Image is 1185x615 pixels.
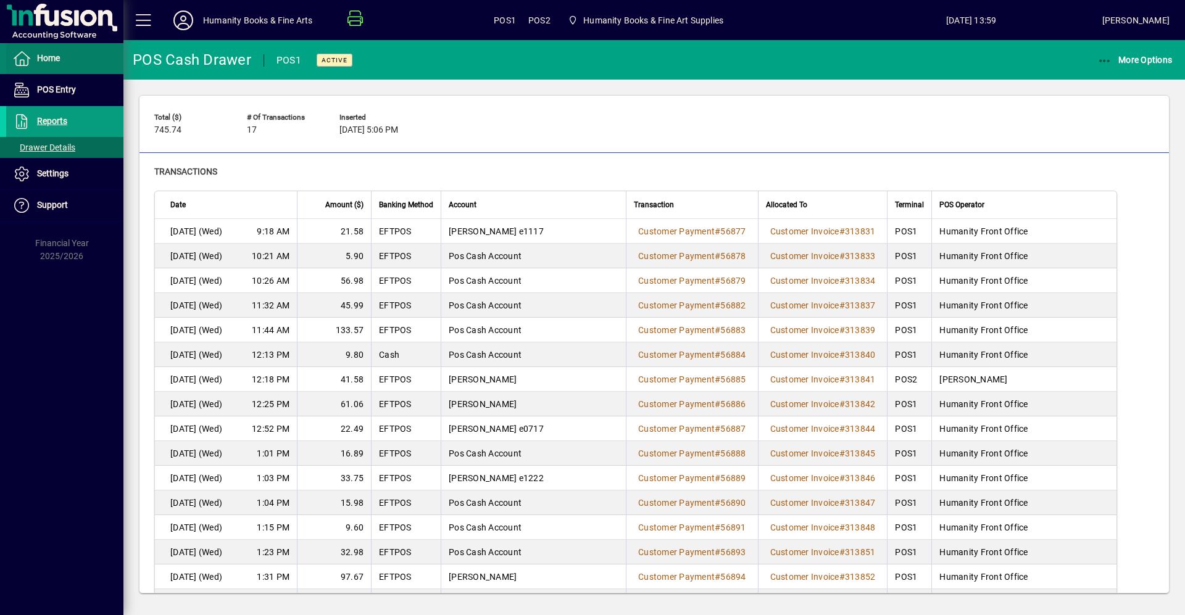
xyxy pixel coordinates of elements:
td: Cash [371,342,441,367]
span: Settings [37,168,69,178]
span: Terminal [895,198,924,212]
span: [DATE] (Wed) [170,398,222,410]
a: Customer Payment#56882 [634,299,750,312]
span: [DATE] (Wed) [170,299,222,312]
td: POS2 [887,367,931,392]
td: Humanity Front Office [931,466,1116,490]
span: Customer Invoice [770,424,839,434]
td: POS1 [887,540,931,564]
a: Customer Payment#56889 [634,471,750,485]
a: Customer Invoice#313844 [766,422,880,435]
span: 313840 [845,350,876,360]
td: Humanity Front Office [931,244,1116,268]
td: 21.58 [297,219,371,244]
td: EFTPOS [371,244,441,268]
span: 56888 [720,448,746,458]
td: POS1 [887,515,931,540]
span: 56885 [720,374,746,384]
a: Customer Payment#56894 [634,570,750,584]
td: Pos Cash Account [441,293,626,318]
div: Humanity Books & Fine Arts [203,10,313,30]
a: Customer Invoice#313847 [766,496,880,510]
td: POS1 [887,342,931,367]
span: 313833 [845,251,876,261]
span: [DATE] (Wed) [170,324,222,336]
a: Home [6,43,123,74]
span: 313842 [845,399,876,409]
span: # [839,350,845,360]
span: Customer Invoice [770,276,839,286]
span: Customer Payment [638,374,715,384]
span: Customer Payment [638,300,715,310]
span: 1:23 PM [257,546,289,558]
span: 12:52 PM [252,423,289,435]
a: Customer Invoice#313833 [766,249,880,263]
td: EFTPOS [371,318,441,342]
span: # [715,251,720,261]
td: POS1 [887,244,931,268]
span: Transaction [634,198,674,212]
span: [DATE] (Wed) [170,250,222,262]
span: 56893 [720,547,746,557]
span: Date [170,198,186,212]
td: Pos Cash Account [441,244,626,268]
td: 32.98 [297,540,371,564]
span: # [715,399,720,409]
td: POS1 [887,268,931,293]
td: EFTPOS [371,466,441,490]
a: Customer Invoice#313845 [766,447,880,460]
span: 745.74 [154,125,181,135]
span: 1:31 PM [257,571,289,583]
td: Humanity Front Office [931,515,1116,540]
span: [DATE] (Wed) [170,373,222,386]
span: Customer Invoice [770,226,839,236]
span: Customer Invoice [770,473,839,483]
a: Customer Payment#56878 [634,249,750,263]
span: Customer Invoice [770,251,839,261]
td: 9.80 [297,342,371,367]
a: Drawer Details [6,137,123,158]
span: 56887 [720,424,746,434]
td: POS1 [887,219,931,244]
td: [PERSON_NAME] e1117 [441,219,626,244]
td: [PERSON_NAME] [931,367,1116,392]
td: POS1 [887,416,931,441]
span: Humanity Books & Fine Art Supplies [583,10,723,30]
span: Customer Invoice [770,522,839,532]
a: Customer Payment#56893 [634,545,750,559]
td: Pos Cash Account [441,318,626,342]
span: # [839,473,845,483]
span: Account [449,198,476,212]
a: POS Entry [6,75,123,105]
a: Customer Invoice#313841 [766,373,880,386]
span: [DATE] 5:06 PM [339,125,398,135]
td: POS1 [887,318,931,342]
td: Pos Cash Account [441,490,626,515]
a: Customer Invoice#313840 [766,348,880,361]
span: 313847 [845,498,876,508]
span: 17 [247,125,257,135]
span: Customer Payment [638,547,715,557]
span: # [715,498,720,508]
span: # [715,226,720,236]
a: Customer Invoice#313851 [766,545,880,559]
td: 56.98 [297,268,371,293]
span: # [715,325,720,335]
td: Humanity Front Office [931,564,1116,589]
td: POS1 [887,589,931,614]
td: 15.98 [297,490,371,515]
td: EFTPOS [371,540,441,564]
span: Transactions [154,167,217,176]
td: Humanity Front Office [931,342,1116,367]
span: # [715,374,720,384]
td: POS1 [887,441,931,466]
span: 313845 [845,448,876,458]
td: Pos Cash Account [441,342,626,367]
button: Profile [164,9,203,31]
a: Customer Payment#56887 [634,422,750,435]
a: Customer Payment#56885 [634,373,750,386]
span: Customer Payment [638,350,715,360]
span: 11:44 AM [252,324,289,336]
span: # [715,424,720,434]
span: 1:03 PM [257,472,289,484]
